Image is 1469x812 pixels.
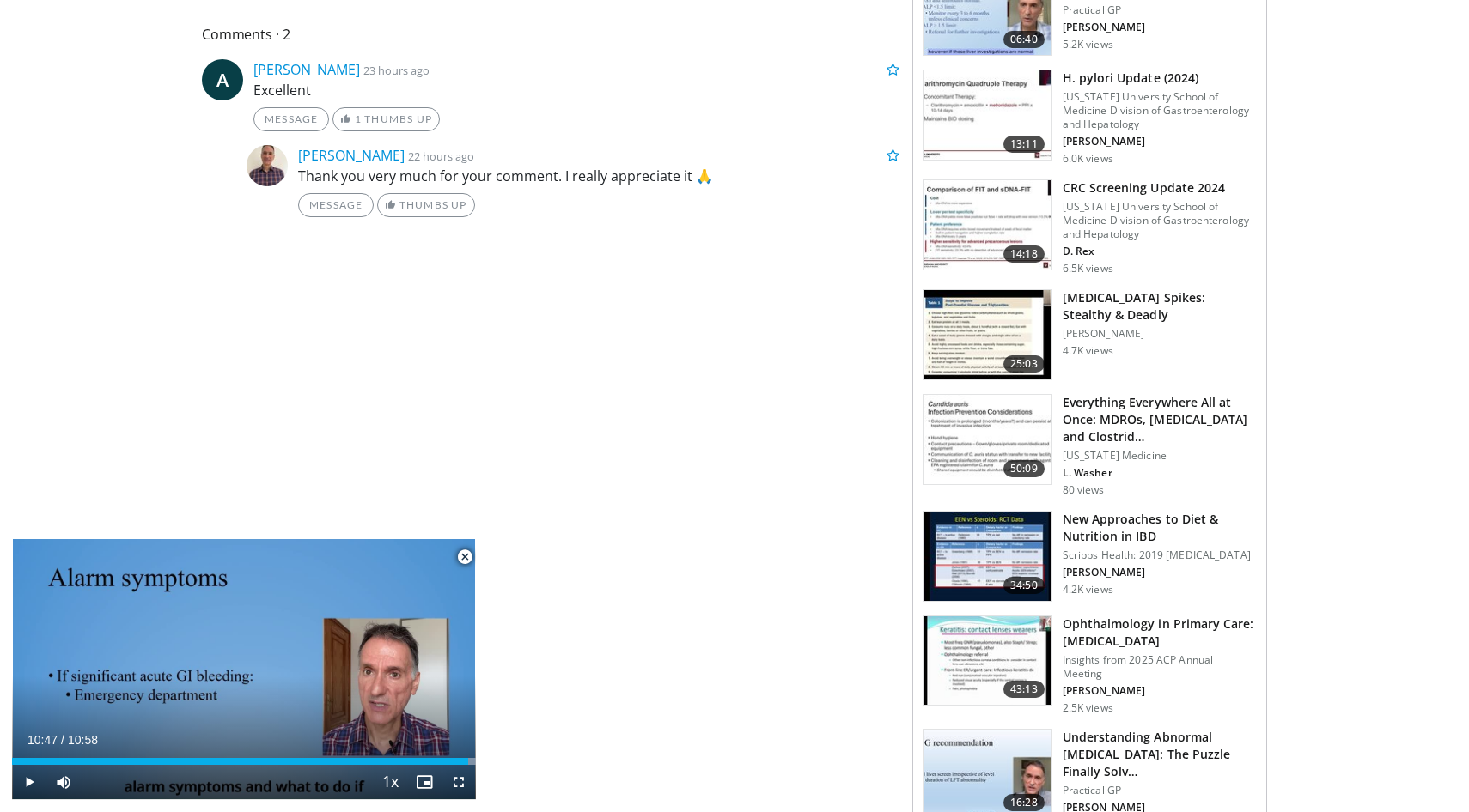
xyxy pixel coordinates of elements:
[448,539,482,575] button: Close
[355,112,362,125] span: 1
[407,765,442,799] button: Enable picture-in-picture mode
[298,166,899,186] p: Thank you very much for your comment. I really appreciate it 🙏
[1063,653,1256,681] p: Insights from 2025 ACP Annual Meeting
[1063,245,1256,258] p: D. Rex
[253,107,329,131] a: Message
[27,733,58,747] span: 10:47
[1063,38,1113,52] p: 5.2K views
[924,70,1051,160] img: 94cbdef1-8024-4923-aeed-65cc31b5ce88.150x105_q85_crop-smart_upscale.jpg
[1063,511,1256,545] h3: New Approaches to Diet & Nutrition in IBD
[247,145,288,186] img: Avatar
[1063,344,1113,358] p: 4.7K views
[253,80,899,100] p: Excellent
[1003,355,1045,373] span: 25:03
[1063,152,1113,166] p: 6.0K views
[1063,583,1113,597] p: 4.2K views
[1063,21,1256,34] p: [PERSON_NAME]
[1063,684,1256,698] p: [PERSON_NAME]
[1063,179,1256,197] h3: CRC Screening Update 2024
[1063,784,1256,797] p: Practical GP
[373,765,407,799] button: Playback Rate
[1063,466,1256,480] p: L. Washer
[1003,794,1045,811] span: 16:28
[923,179,1256,276] a: 14:18 CRC Screening Update 2024 [US_STATE] University School of Medicine Division of Gastroentero...
[923,289,1256,380] a: 25:03 [MEDICAL_DATA] Spikes: Stealthy & Deadly [PERSON_NAME] 4.7K views
[1063,449,1256,463] p: [US_STATE] Medicine
[408,148,474,164] small: 22 hours ago
[1003,681,1045,698] span: 43:13
[924,616,1051,706] img: 438c20ca-72c0-45eb-b870-d37806d5fe9c.150x105_q85_crop-smart_upscale.jpg
[12,758,476,765] div: Progress Bar
[923,394,1256,497] a: 50:09 Everything Everywhere All at Once: MDROs, [MEDICAL_DATA] and Clostrid… [US_STATE] Medicine ...
[363,63,430,78] small: 23 hours ago
[1063,548,1256,562] p: Scripps Health: 2019 [MEDICAL_DATA]
[1003,577,1045,594] span: 34:50
[202,23,899,45] span: Comments 2
[1063,566,1256,579] p: [PERSON_NAME]
[12,765,46,799] button: Play
[1063,3,1256,17] p: Practical GP
[1003,136,1045,153] span: 13:11
[924,395,1051,484] img: 590c3df7-196e-490d-83c6-10032953bd9f.150x105_q85_crop-smart_upscale.jpg
[332,107,440,131] a: 1 Thumbs Up
[61,733,64,747] span: /
[68,733,98,747] span: 10:58
[1063,615,1256,650] h3: Ophthalmology in Primary Care: [MEDICAL_DATA]
[377,193,474,217] a: Thumbs Up
[46,765,81,799] button: Mute
[1003,245,1045,263] span: 14:18
[298,146,405,165] a: [PERSON_NAME]
[298,193,374,217] a: Message
[1063,483,1105,497] p: 80 views
[1063,289,1256,324] h3: [MEDICAL_DATA] Spikes: Stealthy & Deadly
[923,615,1256,715] a: 43:13 Ophthalmology in Primary Care: [MEDICAL_DATA] Insights from 2025 ACP Annual Meeting [PERSON...
[202,59,243,100] a: A
[1063,394,1256,445] h3: Everything Everywhere All at Once: MDROs, [MEDICAL_DATA] and Clostrid…
[924,290,1051,379] img: 04b31223-f831-4724-b3a7-7bfa3e47c211.150x105_q85_crop-smart_upscale.jpg
[253,60,360,79] a: [PERSON_NAME]
[923,70,1256,166] a: 13:11 H. pylori Update (2024) [US_STATE] University School of Medicine Division of Gastroenterolo...
[1063,262,1113,276] p: 6.5K views
[12,539,476,800] video-js: Video Player
[924,512,1051,601] img: 0d1747ae-4eac-4456-b2f5-cd164c21000b.150x105_q85_crop-smart_upscale.jpg
[1063,729,1256,780] h3: Understanding Abnormal [MEDICAL_DATA]: The Puzzle Finally Solv…
[1063,701,1113,715] p: 2.5K views
[1003,460,1045,477] span: 50:09
[442,765,476,799] button: Fullscreen
[924,180,1051,270] img: 91500494-a7c6-4302-a3df-6280f031e251.150x105_q85_crop-smart_upscale.jpg
[923,511,1256,602] a: 34:50 New Approaches to Diet & Nutrition in IBD Scripps Health: 2019 [MEDICAL_DATA] [PERSON_NAME]...
[1063,135,1256,148] p: [PERSON_NAME]
[1063,200,1256,241] p: [US_STATE] University School of Medicine Division of Gastroenterology and Hepatology
[1063,327,1256,341] p: [PERSON_NAME]
[1063,70,1256,87] h3: H. pylori Update (2024)
[1063,90,1256,131] p: [US_STATE] University School of Medicine Division of Gastroenterology and Hepatology
[1003,31,1045,48] span: 06:40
